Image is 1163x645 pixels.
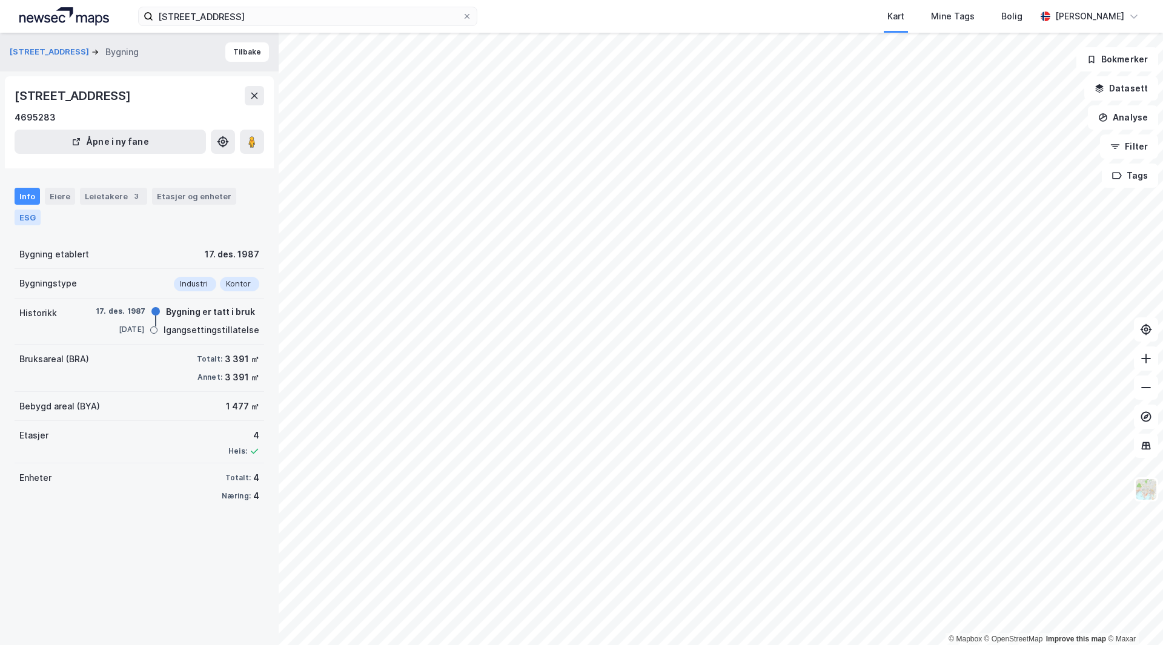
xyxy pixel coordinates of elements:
[166,305,255,319] div: Bygning er tatt i bruk
[253,489,259,503] div: 4
[1001,9,1022,24] div: Bolig
[15,210,41,225] div: ESG
[15,86,133,105] div: [STREET_ADDRESS]
[1076,47,1158,71] button: Bokmerker
[10,46,91,58] button: [STREET_ADDRESS]
[225,370,259,385] div: 3 391 ㎡
[15,188,40,205] div: Info
[1055,9,1124,24] div: [PERSON_NAME]
[1135,478,1158,501] img: Z
[45,188,75,205] div: Eiere
[1100,134,1158,159] button: Filter
[19,428,48,443] div: Etasjer
[19,352,89,366] div: Bruksareal (BRA)
[949,635,982,643] a: Mapbox
[225,352,259,366] div: 3 391 ㎡
[15,110,56,125] div: 4695283
[130,190,142,202] div: 3
[1102,164,1158,188] button: Tags
[19,399,100,414] div: Bebygd areal (BYA)
[984,635,1043,643] a: OpenStreetMap
[164,323,259,337] div: Igangsettingstillatelse
[19,306,57,320] div: Historikk
[1088,105,1158,130] button: Analyse
[225,42,269,62] button: Tilbake
[222,491,251,501] div: Næring:
[157,191,231,202] div: Etasjer og enheter
[1102,587,1163,645] iframe: Chat Widget
[226,399,259,414] div: 1 477 ㎡
[15,130,206,154] button: Åpne i ny fane
[931,9,975,24] div: Mine Tags
[205,247,259,262] div: 17. des. 1987
[1046,635,1106,643] a: Improve this map
[225,473,251,483] div: Totalt:
[197,372,222,382] div: Annet:
[19,247,89,262] div: Bygning etablert
[19,471,51,485] div: Enheter
[887,9,904,24] div: Kart
[228,446,247,456] div: Heis:
[1084,76,1158,101] button: Datasett
[19,276,77,291] div: Bygningstype
[96,306,146,317] div: 17. des. 1987
[228,428,259,443] div: 4
[197,354,222,364] div: Totalt:
[96,324,144,335] div: [DATE]
[153,7,462,25] input: Søk på adresse, matrikkel, gårdeiere, leietakere eller personer
[253,471,259,485] div: 4
[105,45,139,59] div: Bygning
[19,7,109,25] img: logo.a4113a55bc3d86da70a041830d287a7e.svg
[80,188,147,205] div: Leietakere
